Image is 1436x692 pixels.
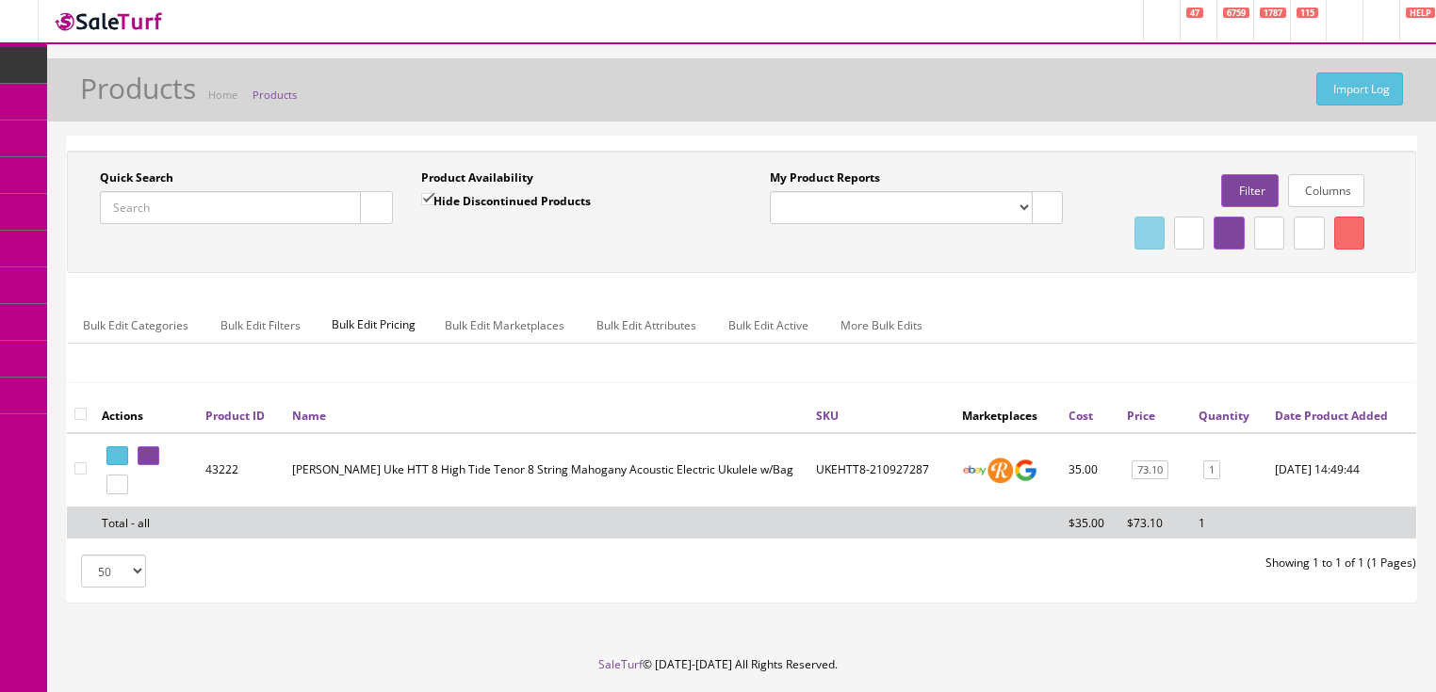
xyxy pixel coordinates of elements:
td: 35.00 [1061,433,1119,507]
span: Bulk Edit Pricing [318,307,430,343]
span: 1787 [1260,8,1286,18]
a: Bulk Edit Filters [205,307,316,344]
a: More Bulk Edits [825,307,938,344]
a: Import Log [1316,72,1403,105]
td: 2025-07-25 14:49:44 [1267,433,1416,507]
a: Product ID [205,408,265,424]
img: reverb [987,458,1013,483]
td: $73.10 [1119,507,1191,539]
a: Price [1127,408,1155,424]
div: Showing 1 to 1 of 1 (1 Pages) [742,555,1430,571]
a: 1 [1203,460,1220,480]
span: HELP [1406,8,1435,18]
span: 47 [1186,8,1203,18]
td: UKEHTT8-210927287 [808,433,955,507]
input: Search [100,191,361,224]
a: Products [253,88,297,102]
a: Name [292,408,326,424]
a: 73.10 [1132,460,1168,480]
td: 1 [1191,507,1267,539]
td: 43222 [198,433,285,507]
td: Luna Uke HTT 8 High Tide Tenor 8 String Mahogany Acoustic Electric Ukulele w/Bag [285,433,808,507]
td: Total - all [94,507,198,539]
a: Bulk Edit Active [713,307,824,344]
td: $35.00 [1061,507,1119,539]
a: Home [208,88,237,102]
img: SaleTurf [53,8,166,34]
span: 115 [1297,8,1318,18]
th: Actions [94,398,198,432]
a: SaleTurf [598,656,643,672]
a: SKU [816,408,839,424]
a: Date Product Added [1275,408,1388,424]
h1: Products [80,72,196,104]
label: Product Availability [421,169,533,186]
th: Marketplaces [955,398,1061,432]
a: Columns [1288,174,1364,207]
a: Quantity [1199,408,1249,424]
label: Quick Search [100,169,173,186]
label: Hide Discontinued Products [421,191,591,210]
a: Bulk Edit Marketplaces [430,307,579,344]
input: Hide Discontinued Products [421,193,433,205]
a: Filter [1221,174,1278,207]
a: Bulk Edit Categories [68,307,204,344]
img: google_shopping [1013,458,1038,483]
img: ebay [962,458,987,483]
a: Bulk Edit Attributes [581,307,711,344]
label: My Product Reports [770,169,880,186]
a: Cost [1069,408,1093,424]
span: 6759 [1223,8,1249,18]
